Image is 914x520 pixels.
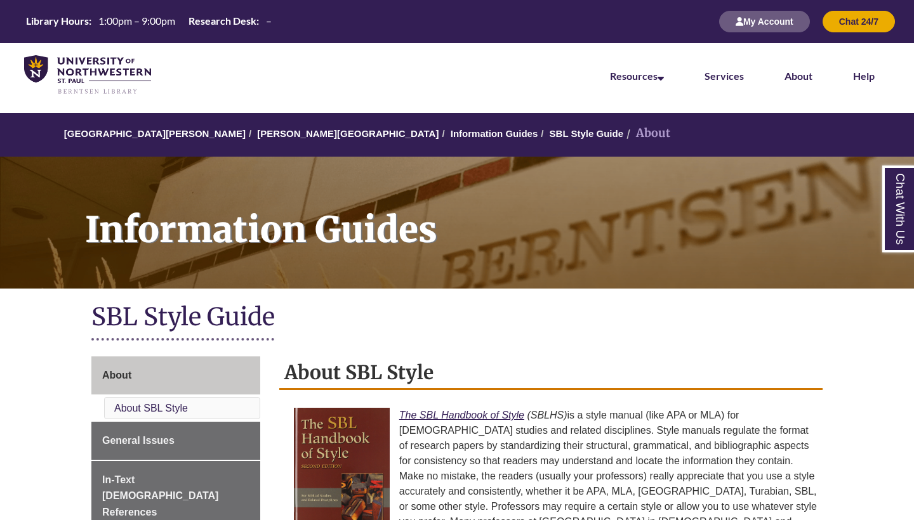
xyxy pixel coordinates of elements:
a: Chat 24/7 [823,16,895,27]
a: Services [705,70,744,82]
span: About [102,370,131,380]
a: Help [853,70,875,82]
a: [GEOGRAPHIC_DATA][PERSON_NAME] [64,128,246,139]
li: About [623,124,670,143]
span: In-Text [DEMOGRAPHIC_DATA] References [102,474,218,517]
img: UNWSP Library Logo [24,55,151,95]
a: My Account [719,16,810,27]
span: General Issues [102,435,175,446]
h2: About SBL Style [279,356,823,390]
span: – [266,15,272,27]
a: The SBL Handbook of Style [399,410,524,420]
a: About [785,70,812,82]
a: Information Guides [451,128,538,139]
a: About [91,356,260,394]
table: Hours Today [21,14,277,28]
th: Library Hours: [21,14,93,28]
a: Resources [610,70,664,82]
a: About SBL Style [114,403,188,413]
button: My Account [719,11,810,32]
a: [PERSON_NAME][GEOGRAPHIC_DATA] [257,128,439,139]
th: Research Desk: [183,14,261,28]
button: Chat 24/7 [823,11,895,32]
h1: SBL Style Guide [91,301,823,335]
a: SBL Style Guide [550,128,623,139]
a: Hours Today [21,14,277,29]
a: General Issues [91,422,260,460]
h1: Information Guides [71,157,914,272]
span: 1:00pm – 9:00pm [98,15,175,27]
em: (SBLHS) [527,410,567,420]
